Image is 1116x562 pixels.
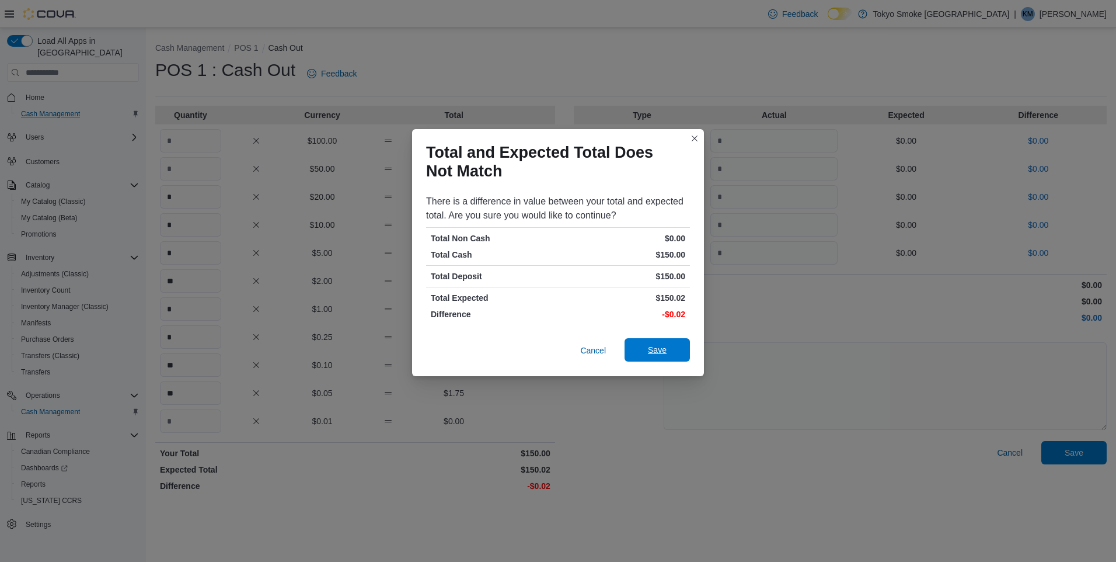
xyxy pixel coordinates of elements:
[648,344,667,356] span: Save
[426,143,681,181] h1: Total and Expected Total Does Not Match
[431,270,556,282] p: Total Deposit
[560,249,685,261] p: $150.00
[431,233,556,244] p: Total Non Cash
[580,345,606,356] span: Cancel
[426,195,690,223] div: There is a difference in value between your total and expected total. Are you sure you would like...
[431,292,556,304] p: Total Expected
[560,270,685,282] p: $150.00
[560,308,685,320] p: -$0.02
[625,338,690,362] button: Save
[688,131,702,145] button: Closes this modal window
[560,292,685,304] p: $150.02
[576,339,611,362] button: Cancel
[431,308,556,320] p: Difference
[560,233,685,244] p: $0.00
[431,249,556,261] p: Total Cash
